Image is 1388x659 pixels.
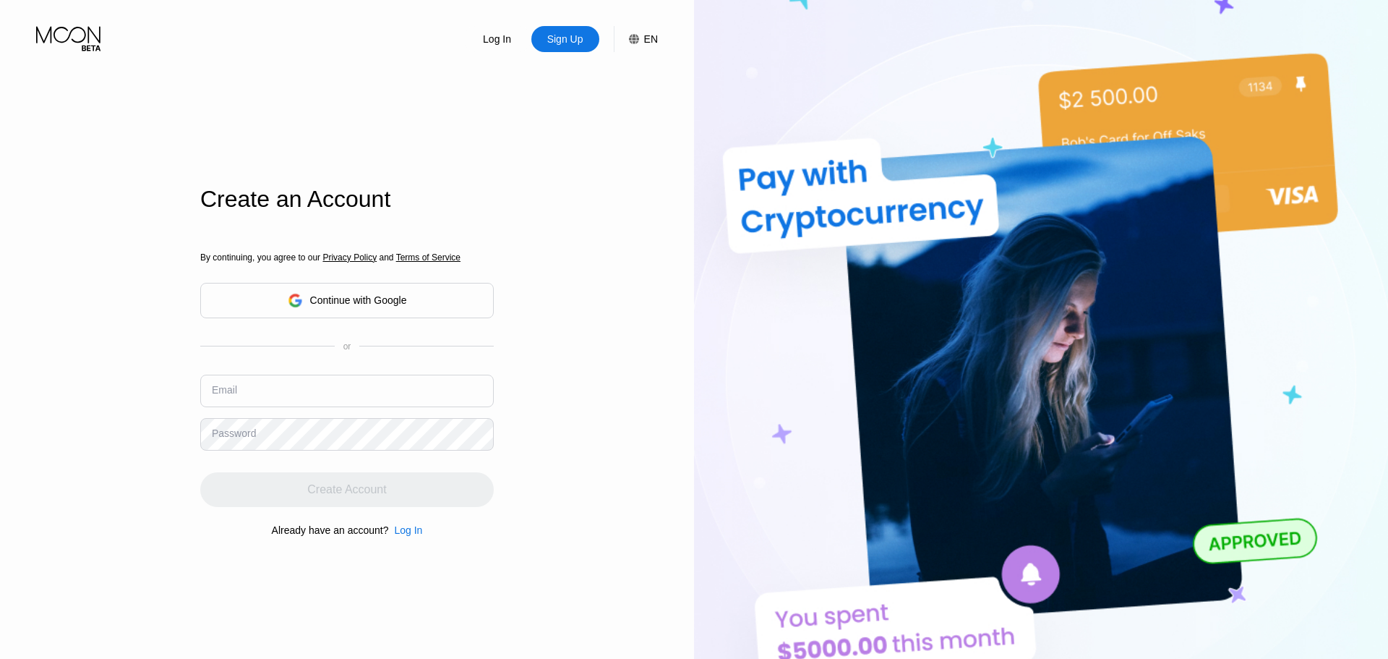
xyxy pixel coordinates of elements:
div: EN [644,33,658,45]
span: Privacy Policy [322,252,377,263]
div: Password [212,428,256,439]
div: or [343,341,351,352]
div: Email [212,384,237,396]
span: Terms of Service [396,252,460,263]
div: Log In [388,524,422,536]
div: Log In [463,26,531,52]
div: Create an Account [200,186,494,213]
div: Log In [481,32,513,46]
div: EN [614,26,658,52]
div: Sign Up [546,32,585,46]
div: Log In [394,524,422,536]
div: Continue with Google [310,294,407,306]
div: Sign Up [531,26,599,52]
div: By continuing, you agree to our [200,252,494,263]
div: Already have an account? [272,524,389,536]
span: and [377,252,396,263]
div: Continue with Google [200,283,494,318]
